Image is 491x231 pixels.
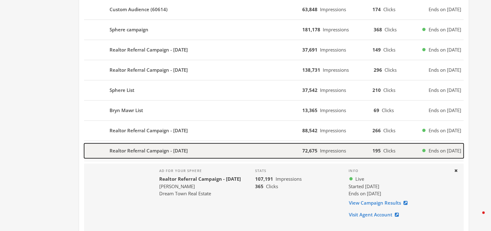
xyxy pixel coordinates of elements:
span: Clicks [383,147,395,154]
span: Impressions [276,176,302,182]
button: Realtor Referral Campaign - [DATE]72,675Impressions195ClicksEnds on [DATE] [84,143,464,158]
span: Impressions [323,26,349,33]
div: [PERSON_NAME] [159,183,241,190]
span: Ends on [DATE] [429,127,461,134]
b: 69 [374,107,380,113]
h4: Stats [255,169,339,173]
b: 107,191 [255,176,273,182]
span: Ends on [DATE] [429,46,461,53]
b: 37,691 [302,47,318,53]
span: Clicks [383,6,395,12]
button: Bryn Mawr List13,365Impressions69ClicksEnds on [DATE] [84,103,464,118]
button: Sphere List37,542Impressions210ClicksEnds on [DATE] [84,83,464,98]
span: Clicks [385,26,397,33]
span: Impressions [323,67,349,73]
b: Realtor Referral Campaign - [DATE] [110,127,188,134]
b: Realtor Referral Campaign - [DATE] [110,46,188,53]
span: Clicks [383,87,395,93]
b: 63,848 [302,6,318,12]
button: Sphere campaign181,178Impressions368ClicksEnds on [DATE] [84,22,464,37]
span: Clicks [383,127,395,134]
span: Clicks [383,47,395,53]
button: Realtor Referral Campaign - [DATE]37,691Impressions149ClicksEnds on [DATE] [84,43,464,57]
span: Impressions [320,127,346,134]
b: 266 [372,127,381,134]
span: Impressions [320,87,346,93]
b: 174 [372,6,381,12]
span: Impressions [320,107,346,113]
b: 13,365 [302,107,318,113]
span: Ends on [DATE] [429,26,461,33]
b: Sphere campaign [110,26,148,33]
span: Ends on [DATE] [429,87,461,94]
button: Realtor Referral Campaign - [DATE]88,542Impressions266ClicksEnds on [DATE] [84,123,464,138]
span: Clicks [385,67,397,73]
span: Impressions [320,47,346,53]
a: View Campaign Results [349,197,412,209]
b: Custom Audience (60614) [110,6,168,13]
iframe: Intercom live chat [470,210,485,225]
b: Bryn Mawr List [110,107,143,114]
span: Ends on [DATE] [429,6,461,13]
b: 368 [374,26,382,33]
b: 149 [372,47,381,53]
b: 210 [372,87,381,93]
span: Clicks [382,107,394,113]
h4: Ad for your sphere [159,169,241,173]
span: Ends on [DATE] [429,66,461,74]
span: Ends on [DATE] [349,190,381,197]
span: Ends on [DATE] [429,107,461,114]
b: 365 [255,183,264,189]
b: Realtor Referral Campaign - [DATE] [159,176,241,182]
span: Ends on [DATE] [429,147,461,154]
span: Impressions [320,6,346,12]
b: 37,542 [302,87,318,93]
span: Live [356,175,364,183]
h4: Info [349,169,449,173]
b: 88,542 [302,127,318,134]
div: Started [DATE] [349,183,449,190]
div: Dream Town Real Estate [159,190,241,197]
span: Impressions [320,147,346,154]
button: Custom Audience (60614)63,848Impressions174ClicksEnds on [DATE] [84,2,464,17]
b: Sphere List [110,87,134,94]
b: Realtor Referral Campaign - [DATE] [110,147,188,154]
b: 296 [374,67,382,73]
b: 195 [372,147,381,154]
b: 138,731 [302,67,320,73]
b: Realtor Referral Campaign - [DATE] [110,66,188,74]
span: Clicks [266,183,278,189]
a: Visit Agent Account [349,209,403,220]
b: 181,178 [302,26,320,33]
button: Realtor Referral Campaign - [DATE]138,731Impressions296ClicksEnds on [DATE] [84,63,464,78]
b: 72,675 [302,147,318,154]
